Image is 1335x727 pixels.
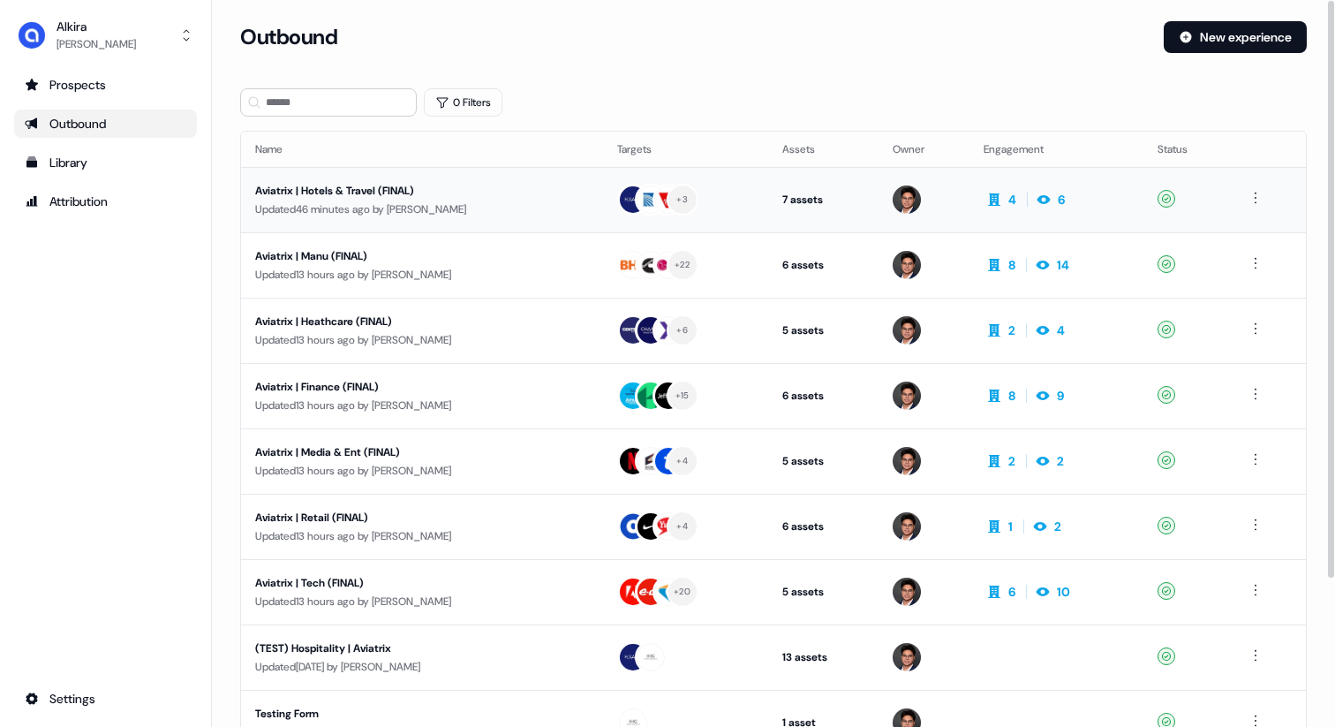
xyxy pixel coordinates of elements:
[782,518,864,535] div: 6 assets
[57,18,136,35] div: Alkira
[879,132,969,167] th: Owner
[240,24,337,50] h3: Outbound
[255,593,589,610] div: Updated 13 hours ago by [PERSON_NAME]
[1143,132,1232,167] th: Status
[893,382,921,410] img: Hugh
[893,578,921,606] img: Hugh
[782,322,864,339] div: 5 assets
[675,388,690,404] div: + 15
[1058,191,1065,208] div: 6
[1164,21,1307,53] button: New experience
[782,452,864,470] div: 5 assets
[255,201,589,218] div: Updated 46 minutes ago by [PERSON_NAME]
[255,574,589,592] div: Aviatrix | Tech (FINAL)
[255,331,589,349] div: Updated 13 hours ago by [PERSON_NAME]
[14,685,197,713] a: Go to integrations
[255,462,589,480] div: Updated 13 hours ago by [PERSON_NAME]
[676,192,688,208] div: + 3
[1008,583,1015,601] div: 6
[1008,387,1015,405] div: 8
[1054,518,1061,535] div: 2
[893,316,921,345] img: Hugh
[1008,518,1013,535] div: 1
[674,584,690,600] div: + 20
[893,186,921,214] img: Hugh
[1057,583,1070,601] div: 10
[255,527,589,545] div: Updated 13 hours ago by [PERSON_NAME]
[768,132,879,167] th: Assets
[893,251,921,279] img: Hugh
[255,378,589,396] div: Aviatrix | Finance (FINAL)
[969,132,1143,167] th: Engagement
[424,88,502,117] button: 0 Filters
[255,313,589,330] div: Aviatrix | Heathcare (FINAL)
[782,191,864,208] div: 7 assets
[25,154,186,171] div: Library
[25,115,186,133] div: Outbound
[1057,387,1064,405] div: 9
[255,182,589,200] div: Aviatrix | Hotels & Travel (FINAL)
[241,132,603,167] th: Name
[782,583,864,601] div: 5 assets
[255,705,589,723] div: Testing Form
[1057,322,1065,339] div: 4
[782,387,864,405] div: 6 assets
[675,257,690,273] div: + 22
[25,193,186,210] div: Attribution
[255,266,589,284] div: Updated 13 hours ago by [PERSON_NAME]
[893,643,921,671] img: Hugh
[14,110,197,138] a: Go to outbound experience
[255,509,589,526] div: Aviatrix | Retail (FINAL)
[14,148,197,177] a: Go to templates
[603,132,768,167] th: Targets
[782,648,864,666] div: 13 assets
[676,519,688,534] div: + 4
[14,71,197,99] a: Go to prospects
[1008,191,1016,208] div: 4
[1057,256,1069,274] div: 14
[255,658,589,676] div: Updated [DATE] by [PERSON_NAME]
[255,443,589,461] div: Aviatrix | Media & Ent (FINAL)
[893,447,921,475] img: Hugh
[25,76,186,94] div: Prospects
[676,453,688,469] div: + 4
[57,35,136,53] div: [PERSON_NAME]
[255,397,589,414] div: Updated 13 hours ago by [PERSON_NAME]
[893,512,921,541] img: Hugh
[782,256,864,274] div: 6 assets
[1008,452,1015,470] div: 2
[1008,256,1015,274] div: 8
[14,14,197,57] button: Alkira[PERSON_NAME]
[255,640,589,657] div: (TEST) Hospitality | Aviatrix
[14,187,197,216] a: Go to attribution
[676,322,688,338] div: + 6
[1008,322,1015,339] div: 2
[25,690,186,708] div: Settings
[255,247,589,265] div: Aviatrix | Manu (FINAL)
[1057,452,1064,470] div: 2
